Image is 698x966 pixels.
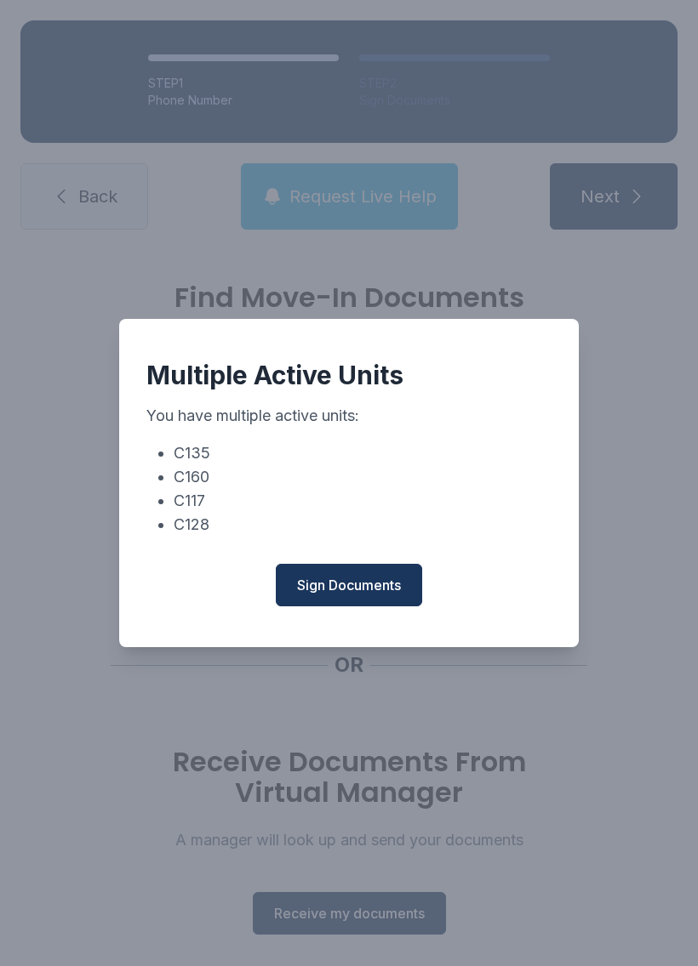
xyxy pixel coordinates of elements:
[297,575,401,595] span: Sign Documents
[174,513,552,537] li: C128
[174,489,552,513] li: C117
[146,360,552,390] div: Multiple Active Units
[174,465,552,489] li: C160
[146,404,552,428] p: You have multiple active units:
[174,441,552,465] li: C135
